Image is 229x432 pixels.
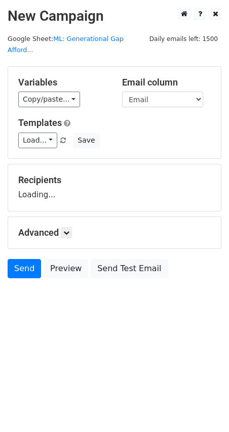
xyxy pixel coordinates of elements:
a: Daily emails left: 1500 [146,35,221,42]
h5: Variables [18,77,107,88]
a: Copy/paste... [18,92,80,107]
div: Loading... [18,175,211,201]
a: Send Test Email [91,259,168,278]
h2: New Campaign [8,8,221,25]
button: Save [73,133,99,148]
span: Daily emails left: 1500 [146,33,221,45]
a: Load... [18,133,57,148]
h5: Recipients [18,175,211,186]
a: Templates [18,117,62,128]
h5: Advanced [18,227,211,238]
a: ML: Generational Gap Afford... [8,35,124,54]
small: Google Sheet: [8,35,124,54]
h5: Email column [122,77,211,88]
a: Preview [44,259,88,278]
a: Send [8,259,41,278]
